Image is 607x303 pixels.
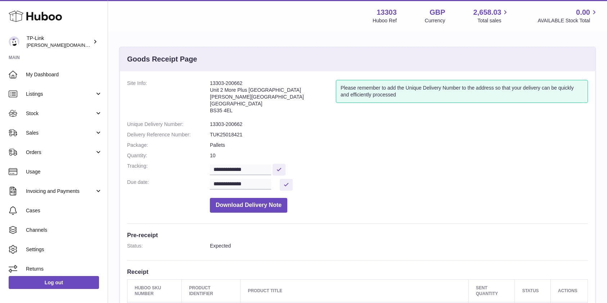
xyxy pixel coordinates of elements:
h3: Goods Receipt Page [127,54,197,64]
dd: 13303-200662 [210,121,588,128]
span: Channels [26,227,102,234]
a: 2,658.03 Total sales [473,8,510,24]
dd: TUK25018421 [210,131,588,138]
dt: Delivery Reference Number: [127,131,210,138]
dt: Package: [127,142,210,149]
button: Download Delivery Note [210,198,287,213]
dd: Expected [210,243,588,249]
span: Usage [26,168,102,175]
span: Invoicing and Payments [26,188,95,195]
dt: Due date: [127,179,210,191]
dt: Status: [127,243,210,249]
th: Sent Quantity [468,279,515,302]
th: Product title [240,279,468,302]
h3: Receipt [127,268,588,276]
span: Settings [26,246,102,253]
a: Log out [9,276,99,289]
a: 0.00 AVAILABLE Stock Total [538,8,598,24]
th: Status [515,279,550,302]
dt: Quantity: [127,152,210,159]
div: Currency [425,17,445,24]
th: Actions [550,279,588,302]
span: Listings [26,91,95,98]
th: Product Identifier [182,279,240,302]
span: 2,658.03 [473,8,502,17]
span: Stock [26,110,95,117]
span: Cases [26,207,102,214]
span: My Dashboard [26,71,102,78]
dt: Site Info: [127,80,210,117]
span: Orders [26,149,95,156]
dd: Pallets [210,142,588,149]
img: susie.li@tp-link.com [9,36,19,47]
strong: GBP [430,8,445,17]
th: Huboo SKU Number [127,279,182,302]
span: AVAILABLE Stock Total [538,17,598,24]
strong: 13303 [377,8,397,17]
address: 13303-200662 Unit 2 More Plus [GEOGRAPHIC_DATA] [PERSON_NAME][GEOGRAPHIC_DATA] [GEOGRAPHIC_DATA] ... [210,80,336,117]
span: 0.00 [576,8,590,17]
span: Returns [26,266,102,272]
dt: Tracking: [127,163,210,175]
h3: Pre-receipt [127,231,588,239]
span: [PERSON_NAME][DOMAIN_NAME][EMAIL_ADDRESS][DOMAIN_NAME] [27,42,182,48]
div: TP-Link [27,35,91,49]
div: Huboo Ref [373,17,397,24]
div: Please remember to add the Unique Delivery Number to the address so that your delivery can be qui... [336,80,588,103]
span: Total sales [477,17,509,24]
span: Sales [26,130,95,136]
dd: 10 [210,152,588,159]
dt: Unique Delivery Number: [127,121,210,128]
